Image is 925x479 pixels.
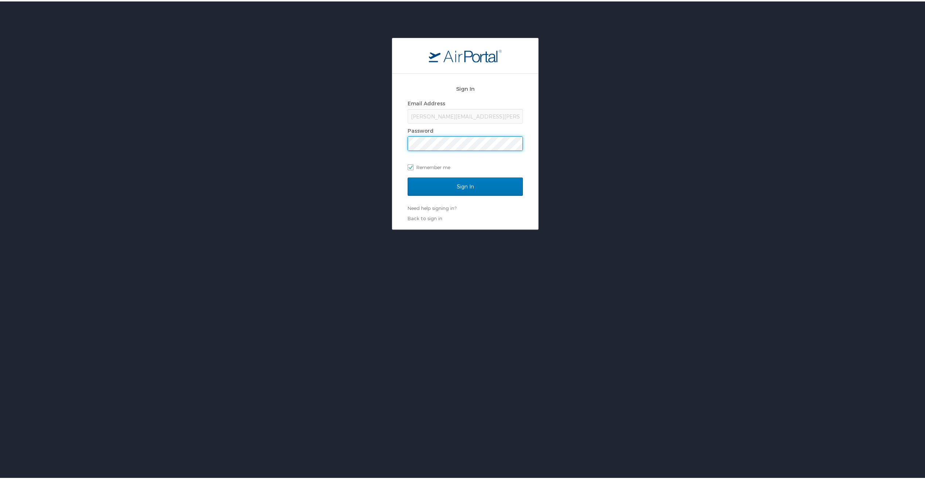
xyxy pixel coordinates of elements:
[408,126,434,132] label: Password
[408,176,523,194] input: Sign In
[408,204,456,210] a: Need help signing in?
[429,48,502,61] img: logo
[408,214,442,220] a: Back to sign in
[408,160,523,171] label: Remember me
[408,83,523,91] h2: Sign In
[408,99,445,105] label: Email Address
